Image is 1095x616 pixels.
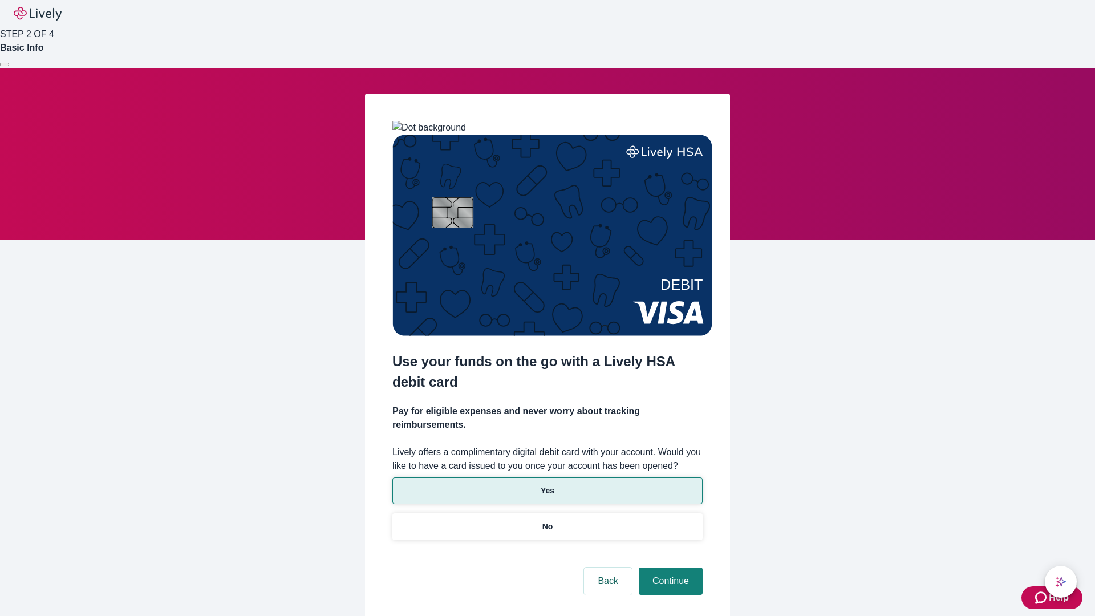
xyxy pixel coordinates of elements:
[541,485,554,497] p: Yes
[1035,591,1049,605] svg: Zendesk support icon
[392,351,703,392] h2: Use your funds on the go with a Lively HSA debit card
[392,135,712,336] img: Debit card
[392,404,703,432] h4: Pay for eligible expenses and never worry about tracking reimbursements.
[392,445,703,473] label: Lively offers a complimentary digital debit card with your account. Would you like to have a card...
[1049,591,1069,605] span: Help
[639,568,703,595] button: Continue
[1021,586,1082,609] button: Zendesk support iconHelp
[14,7,62,21] img: Lively
[392,477,703,504] button: Yes
[584,568,632,595] button: Back
[392,121,466,135] img: Dot background
[1055,576,1066,587] svg: Lively AI Assistant
[1045,566,1077,598] button: chat
[542,521,553,533] p: No
[392,513,703,540] button: No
